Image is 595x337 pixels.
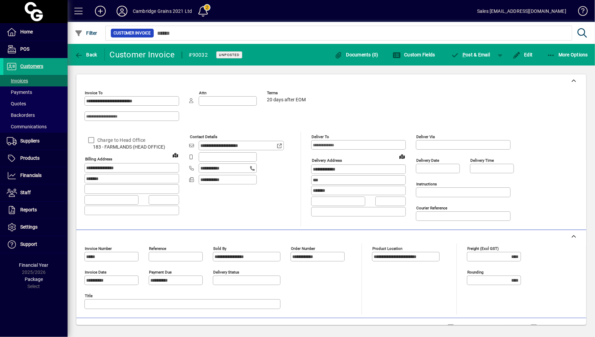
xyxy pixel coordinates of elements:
[3,202,68,218] a: Reports
[20,155,40,161] span: Products
[7,89,32,95] span: Payments
[75,30,97,36] span: Filter
[73,49,99,61] button: Back
[20,63,43,69] span: Customers
[20,224,38,230] span: Settings
[7,78,28,83] span: Invoices
[3,133,68,150] a: Suppliers
[391,49,437,61] button: Custom Fields
[467,270,484,275] mat-label: Rounding
[291,246,315,251] mat-label: Order number
[3,109,68,121] a: Backorders
[467,246,499,251] mat-label: Freight (excl GST)
[470,158,494,163] mat-label: Delivery time
[133,6,192,17] div: Cambridge Grains 2021 Ltd
[20,241,37,247] span: Support
[511,49,535,61] button: Edit
[3,24,68,41] a: Home
[7,124,47,129] span: Communications
[149,270,172,275] mat-label: Payment due
[3,121,68,132] a: Communications
[397,151,407,162] a: View on map
[20,173,42,178] span: Financials
[90,5,111,17] button: Add
[3,167,68,184] a: Financials
[513,52,533,57] span: Edit
[451,52,490,57] span: ost & Email
[7,101,26,106] span: Quotes
[312,134,329,139] mat-label: Deliver To
[219,53,240,57] span: Unposted
[20,207,37,212] span: Reports
[20,190,31,195] span: Staff
[7,112,35,118] span: Backorders
[3,184,68,201] a: Staff
[539,324,578,331] label: Show Cost/Profit
[85,246,112,251] mat-label: Invoice number
[416,134,435,139] mat-label: Deliver via
[547,52,588,57] span: More Options
[3,150,68,167] a: Products
[463,52,466,57] span: P
[545,49,590,61] button: More Options
[68,49,105,61] app-page-header-button: Back
[114,30,151,36] span: Customer Invoice
[75,52,97,57] span: Back
[111,5,133,17] button: Profile
[334,52,378,57] span: Documents (0)
[25,277,43,282] span: Package
[393,52,435,57] span: Custom Fields
[3,98,68,109] a: Quotes
[455,324,519,331] label: Show Line Volumes/Weights
[267,91,307,95] span: Terms
[3,219,68,236] a: Settings
[19,262,49,268] span: Financial Year
[3,86,68,98] a: Payments
[170,150,181,160] a: View on map
[20,46,29,52] span: POS
[416,206,447,210] mat-label: Courier Reference
[3,75,68,86] a: Invoices
[189,50,208,60] div: #90032
[20,138,40,144] span: Suppliers
[3,41,68,58] a: POS
[416,158,439,163] mat-label: Delivery date
[85,270,106,275] mat-label: Invoice date
[199,90,206,95] mat-label: Attn
[213,270,239,275] mat-label: Delivery status
[416,182,437,186] mat-label: Instructions
[573,1,587,23] a: Knowledge Base
[213,246,226,251] mat-label: Sold by
[110,49,175,60] div: Customer Invoice
[267,97,306,103] span: 20 days after EOM
[84,144,179,151] span: 183 - FARMLANDS (HEAD OFFICE)
[3,236,68,253] a: Support
[85,90,103,95] mat-label: Invoice To
[149,246,166,251] mat-label: Reference
[448,49,494,61] button: Post & Email
[20,29,33,34] span: Home
[372,246,402,251] mat-label: Product location
[85,293,93,298] mat-label: Title
[73,27,99,39] button: Filter
[477,6,566,17] div: Sales [EMAIL_ADDRESS][DOMAIN_NAME]
[333,49,380,61] button: Documents (0)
